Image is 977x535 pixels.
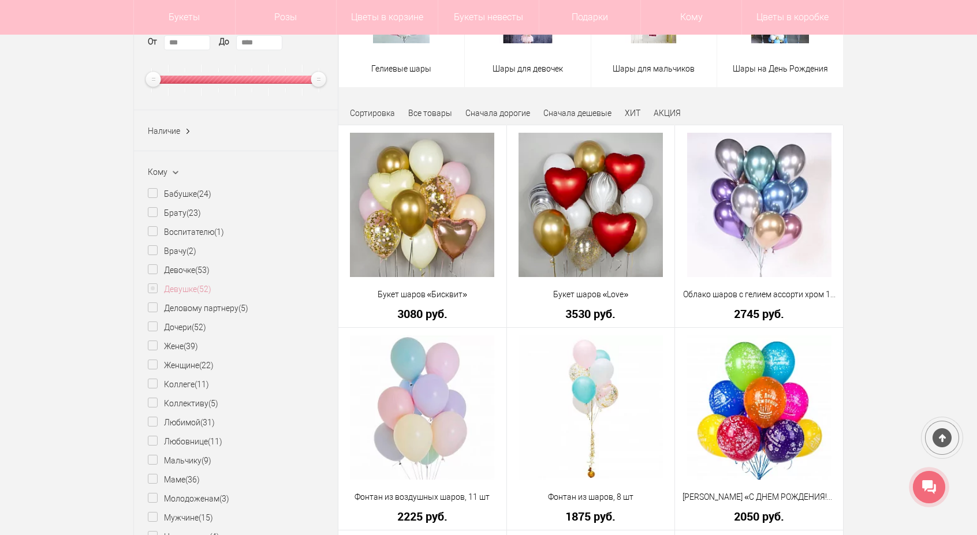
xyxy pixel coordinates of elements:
label: Молодоженам [148,493,229,505]
a: Шары для девочек [493,50,563,75]
ins: (11) [208,437,222,446]
ins: (24) [197,189,211,199]
label: Бабушке [148,188,211,200]
label: Врачу [148,245,196,257]
span: Сортировка [350,109,395,118]
a: Сначала дорогие [465,109,530,118]
ins: (52) [192,323,206,332]
ins: (9) [202,456,211,465]
ins: (11) [195,380,209,389]
label: От [148,36,157,48]
a: Сначала дешевые [543,109,611,118]
label: Мужчине [148,512,213,524]
a: 1875 руб. [514,510,668,522]
label: Любимой [148,417,215,429]
img: Букет шаров «Бисквит» [350,133,494,277]
a: Гелиевые шары [371,50,431,75]
ins: (22) [199,361,214,370]
ins: (53) [195,265,210,275]
img: Фонтан из воздушных шаров, 11 шт [350,335,494,480]
a: Шары на День Рождения [733,50,828,75]
ins: (15) [199,513,213,522]
a: Облако шаров с гелием ассорти хром 15 шт [683,289,836,301]
label: Жене [148,341,198,353]
a: 2745 руб. [683,308,836,320]
a: 3080 руб. [346,308,499,320]
ins: (1) [214,227,224,237]
ins: (52) [197,285,211,294]
span: Шары для мальчиков [613,63,695,75]
ins: (39) [184,342,198,351]
a: АКЦИЯ [654,109,681,118]
a: ХИТ [625,109,640,118]
label: Мальчику [148,455,211,467]
img: НАБОР ШАРОВ «С ДНЕМ РОЖДЕНИЯ!» - 10шт [687,335,831,480]
a: Букет шаров «Love» [514,289,668,301]
a: Шары для мальчиков [613,50,695,75]
ins: (2) [187,246,196,256]
a: 2050 руб. [683,510,836,522]
label: Любовнице [148,436,222,448]
label: Коллективу [148,398,218,410]
a: 3530 руб. [514,308,668,320]
span: Шары для девочек [493,63,563,75]
span: Гелиевые шары [371,63,431,75]
label: Воспитателю [148,226,224,238]
a: Фонтан из воздушных шаров, 11 шт [346,491,499,503]
ins: (23) [187,208,201,218]
ins: (5) [238,304,248,313]
ins: (5) [208,399,218,408]
label: Девушке [148,283,211,295]
label: Дочери [148,321,206,334]
a: Букет шаров «Бисквит» [346,289,499,301]
span: Наличие [148,126,180,136]
label: Женщине [148,360,214,372]
label: До [219,36,229,48]
img: Фонтан из шаров, 8 шт [519,335,663,480]
label: Брату [148,207,201,219]
a: [PERSON_NAME] «С ДНЕМ РОЖДЕНИЯ!» - 10шт [683,491,836,503]
a: Все товары [408,109,452,118]
img: Облако шаров с гелием ассорти хром 15 шт [687,133,831,277]
a: 2225 руб. [346,510,499,522]
span: Шары на День Рождения [733,63,828,75]
label: Девочке [148,264,210,276]
ins: (31) [200,418,215,427]
a: Фонтан из шаров, 8 шт [514,491,668,503]
ins: (36) [185,475,200,484]
label: Маме [148,474,200,486]
label: Деловому партнеру [148,302,248,315]
label: Коллеге [148,379,209,391]
span: Кому [148,167,167,177]
img: Букет шаров «Love» [519,133,663,277]
ins: (3) [219,494,229,503]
